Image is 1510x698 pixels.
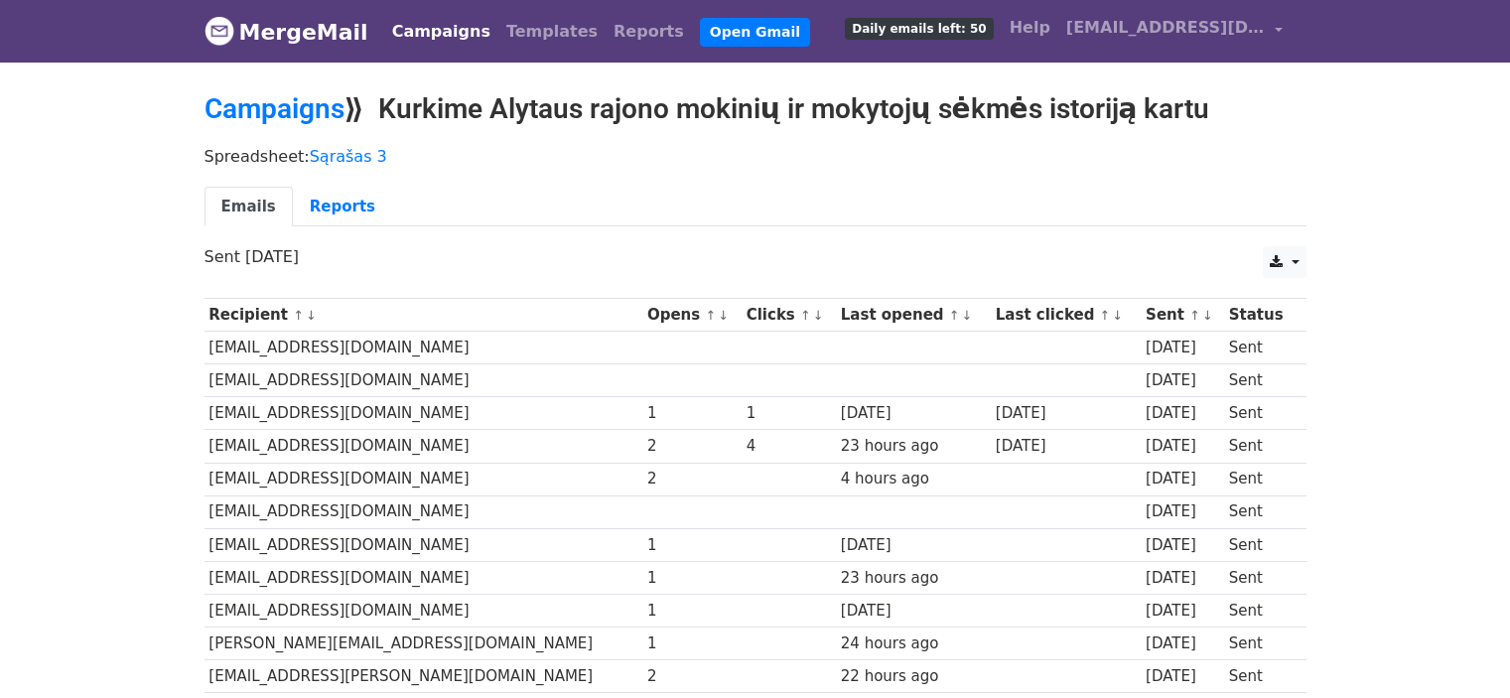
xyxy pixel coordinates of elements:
[1189,308,1200,323] a: ↑
[962,308,973,323] a: ↓
[705,308,716,323] a: ↑
[841,468,986,490] div: 4 hours ago
[498,12,606,52] a: Templates
[1146,567,1219,590] div: [DATE]
[1224,561,1296,594] td: Sent
[647,468,737,490] div: 2
[1224,463,1296,495] td: Sent
[205,463,643,495] td: [EMAIL_ADDRESS][DOMAIN_NAME]
[1002,8,1058,48] a: Help
[841,665,986,688] div: 22 hours ago
[1146,500,1219,523] div: [DATE]
[1146,369,1219,392] div: [DATE]
[647,435,737,458] div: 2
[841,402,986,425] div: [DATE]
[1224,364,1296,397] td: Sent
[647,665,737,688] div: 2
[205,146,1306,167] p: Spreadsheet:
[205,246,1306,267] p: Sent [DATE]
[747,402,831,425] div: 1
[647,567,737,590] div: 1
[205,364,643,397] td: [EMAIL_ADDRESS][DOMAIN_NAME]
[1146,632,1219,655] div: [DATE]
[1112,308,1123,323] a: ↓
[647,402,737,425] div: 1
[293,187,392,227] a: Reports
[293,308,304,323] a: ↑
[841,632,986,655] div: 24 hours ago
[1224,594,1296,627] td: Sent
[991,299,1141,332] th: Last clicked
[836,299,991,332] th: Last opened
[205,92,1306,126] h2: ⟫ Kurkime Alytaus rajono mokinių ir mokytojų sėkmės istoriją kartu
[841,600,986,623] div: [DATE]
[1411,603,1510,698] iframe: Chat Widget
[841,534,986,557] div: [DATE]
[384,12,498,52] a: Campaigns
[1146,468,1219,490] div: [DATE]
[647,600,737,623] div: 1
[205,430,643,463] td: [EMAIL_ADDRESS][DOMAIN_NAME]
[1146,402,1219,425] div: [DATE]
[642,299,742,332] th: Opens
[205,628,643,660] td: [PERSON_NAME][EMAIL_ADDRESS][DOMAIN_NAME]
[1224,430,1296,463] td: Sent
[837,8,1001,48] a: Daily emails left: 50
[205,11,368,53] a: MergeMail
[205,528,643,561] td: [EMAIL_ADDRESS][DOMAIN_NAME]
[1224,495,1296,528] td: Sent
[841,567,986,590] div: 23 hours ago
[205,660,643,693] td: [EMAIL_ADDRESS][PERSON_NAME][DOMAIN_NAME]
[1146,337,1219,359] div: [DATE]
[949,308,960,323] a: ↑
[718,308,729,323] a: ↓
[1224,628,1296,660] td: Sent
[1224,332,1296,364] td: Sent
[205,594,643,627] td: [EMAIL_ADDRESS][DOMAIN_NAME]
[1058,8,1291,55] a: [EMAIL_ADDRESS][DOMAIN_NAME]
[1066,16,1265,40] span: [EMAIL_ADDRESS][DOMAIN_NAME]
[647,534,737,557] div: 1
[1202,308,1213,323] a: ↓
[205,92,344,125] a: Campaigns
[1224,660,1296,693] td: Sent
[205,187,293,227] a: Emails
[1224,397,1296,430] td: Sent
[700,18,810,47] a: Open Gmail
[205,16,234,46] img: MergeMail logo
[205,397,643,430] td: [EMAIL_ADDRESS][DOMAIN_NAME]
[841,435,986,458] div: 23 hours ago
[845,18,993,40] span: Daily emails left: 50
[742,299,836,332] th: Clicks
[800,308,811,323] a: ↑
[205,561,643,594] td: [EMAIL_ADDRESS][DOMAIN_NAME]
[1146,534,1219,557] div: [DATE]
[813,308,824,323] a: ↓
[205,495,643,528] td: [EMAIL_ADDRESS][DOMAIN_NAME]
[205,299,643,332] th: Recipient
[996,402,1137,425] div: [DATE]
[1146,435,1219,458] div: [DATE]
[1141,299,1224,332] th: Sent
[1100,308,1111,323] a: ↑
[310,147,387,166] a: Sąrašas 3
[306,308,317,323] a: ↓
[996,435,1137,458] div: [DATE]
[647,632,737,655] div: 1
[1146,665,1219,688] div: [DATE]
[1224,299,1296,332] th: Status
[1224,528,1296,561] td: Sent
[1146,600,1219,623] div: [DATE]
[606,12,692,52] a: Reports
[747,435,831,458] div: 4
[205,332,643,364] td: [EMAIL_ADDRESS][DOMAIN_NAME]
